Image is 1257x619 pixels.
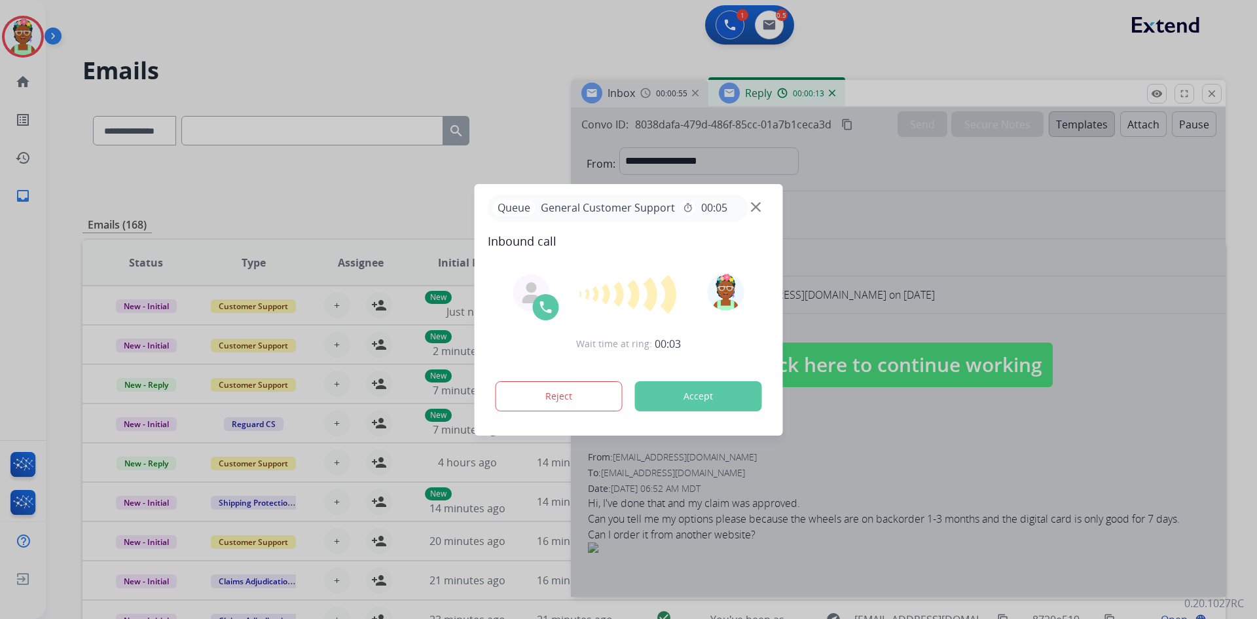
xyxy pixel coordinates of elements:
p: Queue [493,200,536,216]
button: Reject [496,381,623,411]
span: Wait time at ring: [576,337,652,350]
span: General Customer Support [536,200,680,216]
span: Inbound call [488,232,770,250]
span: 00:05 [701,200,727,216]
button: Accept [635,381,762,411]
img: call-icon [538,299,554,315]
img: avatar [707,274,744,310]
img: close-button [751,202,761,212]
mat-icon: timer [683,202,693,213]
img: agent-avatar [521,282,542,303]
span: 00:03 [655,336,681,352]
p: 0.20.1027RC [1184,595,1244,611]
